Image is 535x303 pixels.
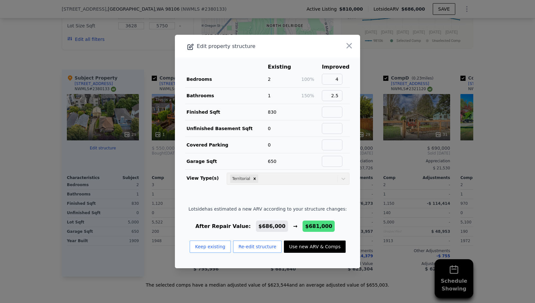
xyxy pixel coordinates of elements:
button: Keep existing [190,241,231,253]
span: 2 [268,77,271,82]
span: 150% [301,93,314,98]
th: Existing [267,63,301,71]
span: 0 [268,142,271,147]
button: Use new ARV & Comps [284,241,346,253]
div: Edit property structure [175,42,323,51]
span: 0 [268,126,271,131]
td: Bedrooms [185,71,267,88]
span: 650 [268,159,277,164]
span: Lotside has estimated a new ARV according to your structure changes: [188,206,347,212]
div: After Repair Value: → [188,223,347,230]
td: Covered Parking [185,137,267,153]
span: 1 [268,93,271,98]
td: Garage Sqft [185,153,267,170]
span: 100% [301,77,314,82]
td: Finished Sqft [185,104,267,120]
span: $681,000 [305,223,332,229]
span: 830 [268,109,277,115]
td: Unfinished Basement Sqft [185,120,267,137]
th: Improved [322,63,350,71]
td: View Type(s) [185,170,226,185]
button: Re-edit structure [233,241,282,253]
td: Bathrooms [185,88,267,104]
span: $686,000 [258,223,286,229]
